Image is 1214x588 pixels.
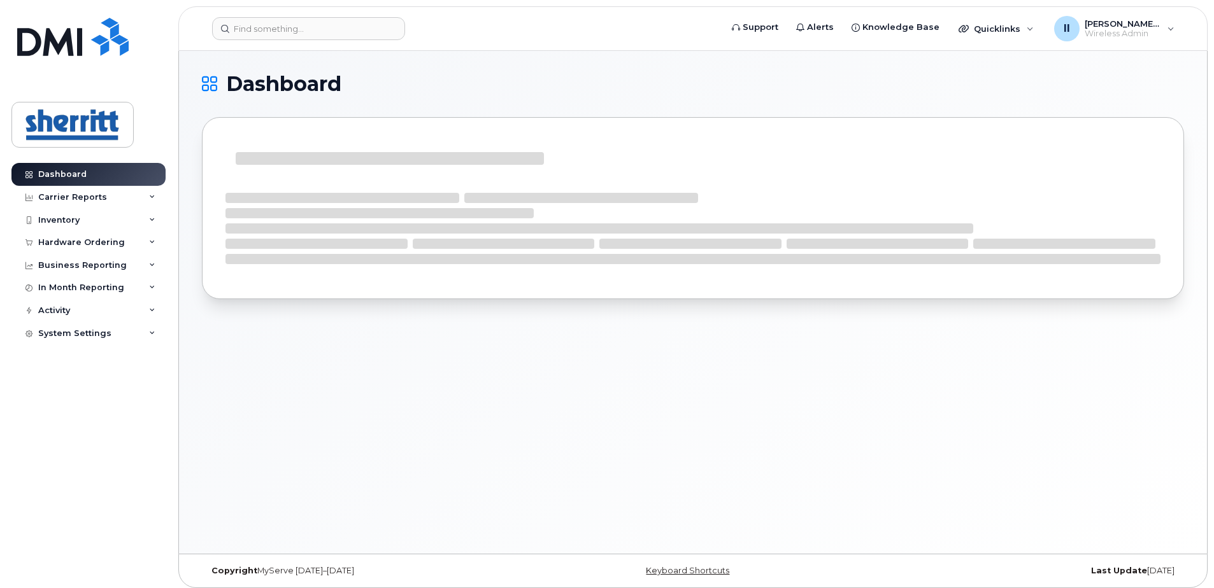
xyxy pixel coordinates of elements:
strong: Copyright [211,566,257,575]
div: MyServe [DATE]–[DATE] [202,566,529,576]
strong: Last Update [1091,566,1147,575]
span: Dashboard [226,74,341,94]
a: Keyboard Shortcuts [646,566,729,575]
div: [DATE] [857,566,1184,576]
